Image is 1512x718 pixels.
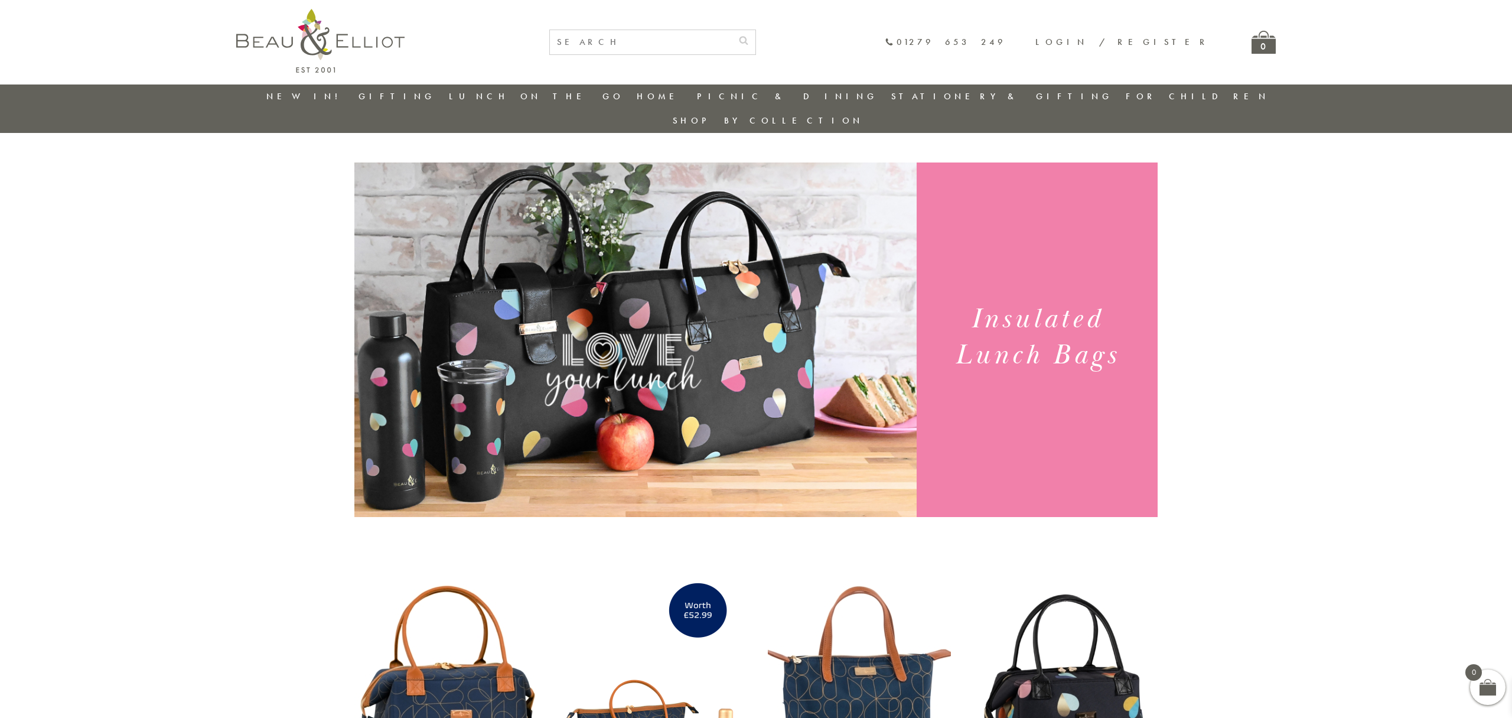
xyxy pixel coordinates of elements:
a: Stationery & Gifting [891,90,1113,102]
a: Gifting [359,90,435,102]
h1: Insulated Lunch Bags [931,301,1143,373]
a: Login / Register [1035,36,1210,48]
a: New in! [266,90,346,102]
input: SEARCH [550,30,732,54]
a: Lunch On The Go [449,90,624,102]
a: Home [637,90,684,102]
a: 01279 653 249 [885,37,1006,47]
a: Picnic & Dining [697,90,878,102]
img: logo [236,9,405,73]
span: 0 [1465,664,1482,681]
a: 0 [1252,31,1276,54]
a: Shop by collection [673,115,863,126]
a: For Children [1126,90,1269,102]
img: Emily Heart Set [354,163,917,517]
